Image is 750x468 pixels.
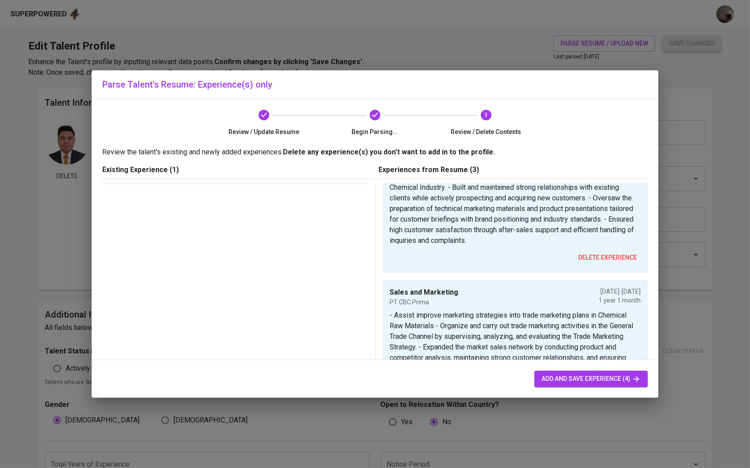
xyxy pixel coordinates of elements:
[434,127,538,136] span: Review / Delete Contents
[102,77,648,92] h6: Parse Talent's Resume: Experience(s) only
[541,373,641,384] span: add and save experience (4)
[212,127,316,136] span: Review / Update Resume
[578,252,637,263] span: delete experience
[102,165,371,175] p: Existing Experience (1)
[390,287,458,298] p: Sales and Marketing
[283,148,495,156] b: Delete any experience(s) you don't want to add in to the profile.
[379,165,648,175] p: Experiences from Resume (3)
[323,127,427,136] span: Begin Parsing...
[102,147,648,157] p: Review the talent's existing and newly added experiences.
[484,112,487,118] text: 3
[575,249,641,266] button: delete experience
[390,310,641,395] p: - Assist improve marketing strategies into trade marketing plans in Chemical Raw Materials - Orga...
[390,161,641,246] p: - Formulated and executed sales and marketing strategies based on market research and competitor ...
[534,371,648,387] button: add and save experience (4)
[390,298,458,307] p: PT CBC Prima
[599,287,641,296] p: [DATE] - [DATE]
[599,296,641,305] p: 1 year 1 month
